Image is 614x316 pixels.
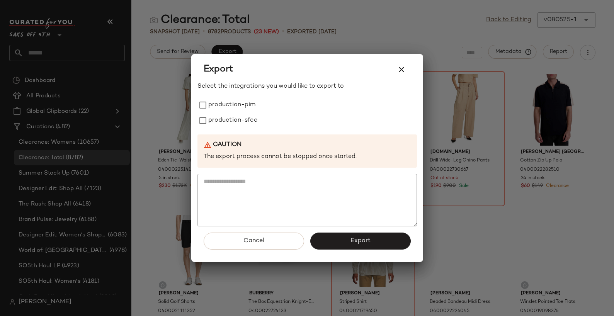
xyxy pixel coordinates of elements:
button: Cancel [204,233,304,250]
span: Export [350,237,371,245]
label: production-sfcc [208,113,257,128]
p: The export process cannot be stopped once started. [204,153,411,161]
span: Cancel [243,237,264,245]
p: Select the integrations you would like to export to [197,82,417,91]
button: Export [310,233,411,250]
label: production-pim [208,97,256,113]
b: Caution [213,141,242,150]
span: Export [204,63,233,76]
